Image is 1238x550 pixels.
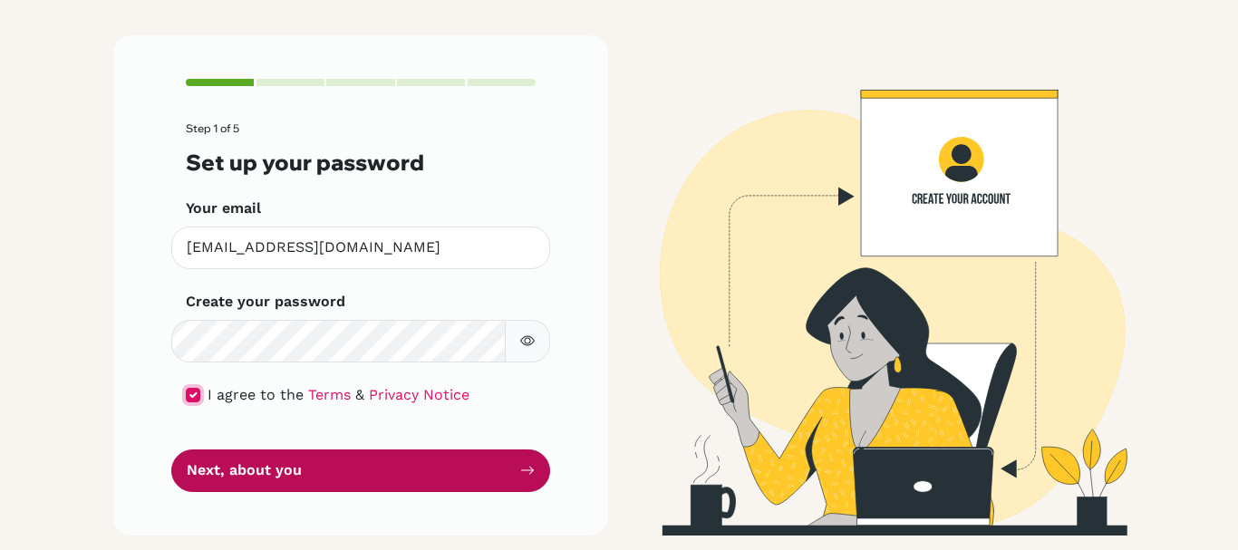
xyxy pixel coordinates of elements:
[171,227,550,269] input: Insert your email*
[369,386,469,403] a: Privacy Notice
[171,449,550,492] button: Next, about you
[186,121,239,135] span: Step 1 of 5
[208,386,304,403] span: I agree to the
[308,386,351,403] a: Terms
[186,198,261,219] label: Your email
[186,150,536,176] h3: Set up your password
[355,386,364,403] span: &
[186,291,345,313] label: Create your password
